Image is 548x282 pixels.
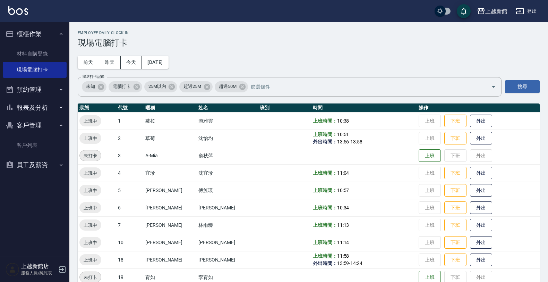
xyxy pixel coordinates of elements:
div: 超過50M [215,81,248,92]
button: 下班 [444,132,466,145]
button: 外出 [470,167,492,180]
button: 員工及薪資 [3,156,67,174]
span: 上班中 [79,222,101,229]
td: 10 [116,234,144,251]
td: 沈怡均 [197,130,258,147]
td: 5 [116,182,144,199]
th: 操作 [417,103,540,113]
a: 現場電腦打卡 [3,62,67,78]
button: 下班 [444,167,466,180]
td: 林雨臻 [197,216,258,234]
h5: 上越新館店 [21,263,57,270]
span: 上班中 [79,135,101,142]
div: 未知 [82,81,106,92]
b: 上班時間： [313,205,337,210]
td: - [311,251,417,268]
td: A-Mia [144,147,197,164]
span: 超過50M [215,83,241,90]
th: 時間 [311,103,417,113]
span: 上班中 [79,187,101,194]
button: 外出 [470,201,492,214]
div: 25M以內 [144,81,178,92]
td: 游雅雲 [197,112,258,130]
td: 2 [116,130,144,147]
td: 18 [116,251,144,268]
span: 電腦打卡 [109,83,135,90]
span: 10:38 [337,118,349,124]
span: 上班中 [79,169,101,177]
button: 外出 [470,219,492,232]
div: 上越新館 [485,7,507,16]
b: 上班時間： [313,222,337,228]
span: 13:58 [350,139,362,144]
td: [PERSON_NAME] [197,234,258,251]
span: 13:59 [337,260,349,266]
button: 下班 [444,254,466,266]
button: 外出 [470,132,492,145]
h2: Employee Daily Clock In [78,31,540,35]
button: 下班 [444,236,466,249]
b: 上班時間： [313,170,337,176]
th: 狀態 [78,103,116,113]
button: 報表及分析 [3,99,67,117]
td: 俞秋萍 [197,147,258,164]
button: 外出 [470,254,492,266]
td: 傅旌瑛 [197,182,258,199]
td: [PERSON_NAME] [197,251,258,268]
button: 外出 [470,184,492,197]
p: 服務人員/純報表 [21,270,57,276]
span: 10:34 [337,205,349,210]
span: 25M以內 [144,83,170,90]
button: [DATE] [142,56,168,69]
span: 11:13 [337,222,349,228]
b: 上班時間： [313,253,337,259]
span: 11:58 [337,253,349,259]
span: 10:57 [337,188,349,193]
td: 1 [116,112,144,130]
label: 篩選打卡記錄 [83,74,104,79]
td: [PERSON_NAME] [197,199,258,216]
button: save [457,4,471,18]
b: 上班時間： [313,132,337,137]
span: 未打卡 [80,274,101,281]
td: [PERSON_NAME] [144,216,197,234]
td: 草莓 [144,130,197,147]
td: 蘿拉 [144,112,197,130]
button: 搜尋 [505,80,540,93]
button: 今天 [121,56,142,69]
a: 客戶列表 [3,137,67,153]
td: [PERSON_NAME] [144,199,197,216]
button: 昨天 [99,56,121,69]
button: 上班 [419,149,441,162]
span: 11:04 [337,170,349,176]
span: 10:51 [337,132,349,137]
span: 13:56 [337,139,349,144]
button: 下班 [444,201,466,214]
b: 上班時間： [313,118,337,124]
span: 上班中 [79,239,101,246]
th: 代號 [116,103,144,113]
button: 上越新館 [474,4,510,18]
b: 上班時間： [313,188,337,193]
td: 6 [116,199,144,216]
div: 電腦打卡 [109,81,142,92]
a: 材料自購登錄 [3,46,67,62]
button: 外出 [470,236,492,249]
td: [PERSON_NAME] [144,234,197,251]
img: Logo [8,6,28,15]
span: 未知 [82,83,99,90]
button: 客戶管理 [3,116,67,134]
td: 7 [116,216,144,234]
img: Person [6,263,19,276]
button: 下班 [444,115,466,127]
b: 外出時間： [313,139,337,144]
span: 14:24 [350,260,362,266]
button: Open [488,81,499,92]
span: 上班中 [79,117,101,125]
button: 下班 [444,184,466,197]
button: 櫃檯作業 [3,25,67,43]
th: 暱稱 [144,103,197,113]
span: 上班中 [79,256,101,264]
span: 超過25M [179,83,205,90]
button: 預約管理 [3,81,67,99]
